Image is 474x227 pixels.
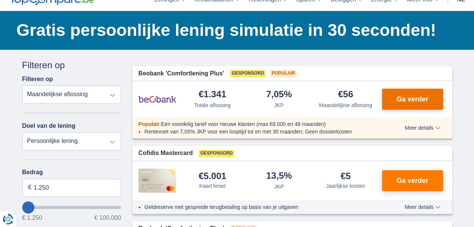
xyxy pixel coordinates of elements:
label: Bedrag [22,169,121,176]
span: Meer details [405,204,440,210]
span: Een voordelig tarief voor nieuwe klanten (max €8.000 en 48 maanden) [161,121,326,127]
div: €5.001 [199,172,226,181]
span: Cofidis Mastercard [138,149,193,158]
span: € 100.000 [94,215,121,221]
button: Ga verder [382,89,443,110]
div: Totale aflossing [194,101,231,109]
input: wantToBorrow [22,206,121,209]
span: Beobank 'Comfortlening Plus' [138,69,224,78]
span: Ga verder [396,96,428,103]
div: €1.341 [199,90,226,100]
div: 7,05% [266,90,292,100]
span: Gesponsord [199,150,234,157]
div: 13,5% [266,171,292,181]
div: Jaarlijkse kosten [326,182,365,190]
button: Meer details [399,204,446,210]
div: Maandelijkse aflossing [319,101,372,109]
label: Doel van de lening [22,123,75,129]
div: JKP [274,183,284,190]
span: € 1.250 [22,215,42,221]
div: €56 [338,90,353,100]
li: Geldreserve met gespreide terugbetaling op basis van je uitgaven [144,203,377,211]
img: product.pl.alt Beobank [138,90,176,109]
span: Ga verder [396,177,428,184]
span: Populair [138,121,160,127]
label: Filteren op [22,76,53,83]
div: JKP [274,101,284,109]
button: Ga verder [382,170,443,191]
li: Rentevoet van 7,05% JKP voor een looptijd tot en met 30 maanden; Geen dossierkosten [144,128,377,135]
button: Meer details [399,125,446,131]
span: Gesponsord [230,70,265,77]
div: Filteren op [22,59,121,72]
div: Kaart limiet [199,182,225,190]
div: €5 [341,172,351,181]
span: Populair [270,70,296,77]
img: product.pl.alt Cofidis CC [138,169,176,193]
div: : [132,120,383,128]
h1: Gratis persoonlijke lening simulatie in 30 seconden! [17,18,452,42]
span: Meer details [405,125,440,130]
span: € [28,183,32,192]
